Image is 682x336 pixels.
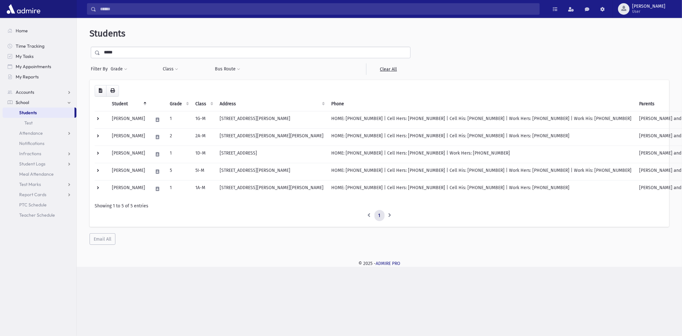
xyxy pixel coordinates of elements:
span: Student Logs [19,161,45,167]
th: Student: activate to sort column descending [108,97,149,111]
a: My Reports [3,72,76,82]
a: Time Tracking [3,41,76,51]
span: Students [19,110,37,116]
span: Filter By [91,66,110,72]
a: Students [3,108,74,118]
td: [PERSON_NAME] [108,128,149,146]
td: [STREET_ADDRESS][PERSON_NAME] [216,111,327,128]
td: 1 [166,146,192,163]
td: [PERSON_NAME] [108,163,149,180]
a: Meal Attendance [3,169,76,179]
th: Grade: activate to sort column ascending [166,97,192,111]
button: Email All [90,233,115,245]
div: © 2025 - [87,260,672,267]
button: Print [106,85,119,97]
a: Test Marks [3,179,76,189]
span: Meal Attendance [19,171,54,177]
span: Teacher Schedule [19,212,55,218]
td: 2 [166,128,192,146]
td: [STREET_ADDRESS][PERSON_NAME] [216,163,327,180]
a: School [3,97,76,108]
button: Bus Route [215,63,241,75]
a: Attendance [3,128,76,138]
span: Notifications [19,140,44,146]
td: 5 [166,163,192,180]
span: PTC Schedule [19,202,47,208]
a: Home [3,26,76,36]
td: 1D-M [192,146,216,163]
a: Clear All [366,63,411,75]
span: My Reports [16,74,39,80]
button: Class [162,63,178,75]
img: AdmirePro [5,3,42,15]
td: HOME: [PHONE_NUMBER] | Cell Hers: [PHONE_NUMBER] | Cell His: [PHONE_NUMBER] | Work Hers: [PHONE_N... [327,180,635,197]
th: Phone [327,97,635,111]
td: [PERSON_NAME] [108,180,149,197]
td: [PERSON_NAME] [108,111,149,128]
a: 1 [374,210,385,221]
td: 1 [166,180,192,197]
a: Infractions [3,148,76,159]
td: 1A-M [192,180,216,197]
th: Address: activate to sort column ascending [216,97,327,111]
td: [STREET_ADDRESS][PERSON_NAME][PERSON_NAME] [216,128,327,146]
span: Accounts [16,89,34,95]
span: [PERSON_NAME] [632,4,665,9]
td: [PERSON_NAME] [108,146,149,163]
a: My Tasks [3,51,76,61]
button: Grade [110,63,128,75]
span: My Appointments [16,64,51,69]
a: My Appointments [3,61,76,72]
th: Class: activate to sort column ascending [192,97,216,111]
span: Time Tracking [16,43,44,49]
a: Student Logs [3,159,76,169]
span: Students [90,28,125,39]
td: [STREET_ADDRESS] [216,146,327,163]
span: Home [16,28,28,34]
td: 2A-M [192,128,216,146]
div: Showing 1 to 5 of 5 entries [95,203,664,209]
span: Infractions [19,151,41,156]
a: Test [3,118,76,128]
a: PTC Schedule [3,200,76,210]
td: [STREET_ADDRESS][PERSON_NAME][PERSON_NAME] [216,180,327,197]
span: User [632,9,665,14]
span: School [16,100,29,105]
input: Search [96,3,539,15]
td: 1G-M [192,111,216,128]
a: ADMIRE PRO [376,261,400,266]
td: 1 [166,111,192,128]
td: HOME: [PHONE_NUMBER] | Cell Hers: [PHONE_NUMBER] | Work Hers: [PHONE_NUMBER] [327,146,635,163]
td: HOME: [PHONE_NUMBER] | Cell Hers: [PHONE_NUMBER] | Cell His: [PHONE_NUMBER] | Work Hers: [PHONE_N... [327,111,635,128]
span: My Tasks [16,53,34,59]
a: Teacher Schedule [3,210,76,220]
td: HOME: [PHONE_NUMBER] | Cell Hers: [PHONE_NUMBER] | Cell His: [PHONE_NUMBER] | Work Hers: [PHONE_N... [327,163,635,180]
span: Test Marks [19,181,41,187]
td: HOME: [PHONE_NUMBER] | Cell Hers: [PHONE_NUMBER] | Cell His: [PHONE_NUMBER] | Work Hers: [PHONE_N... [327,128,635,146]
a: Accounts [3,87,76,97]
a: Notifications [3,138,76,148]
td: 5I-M [192,163,216,180]
span: Report Cards [19,192,46,197]
a: Report Cards [3,189,76,200]
button: CSV [95,85,106,97]
span: Attendance [19,130,43,136]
